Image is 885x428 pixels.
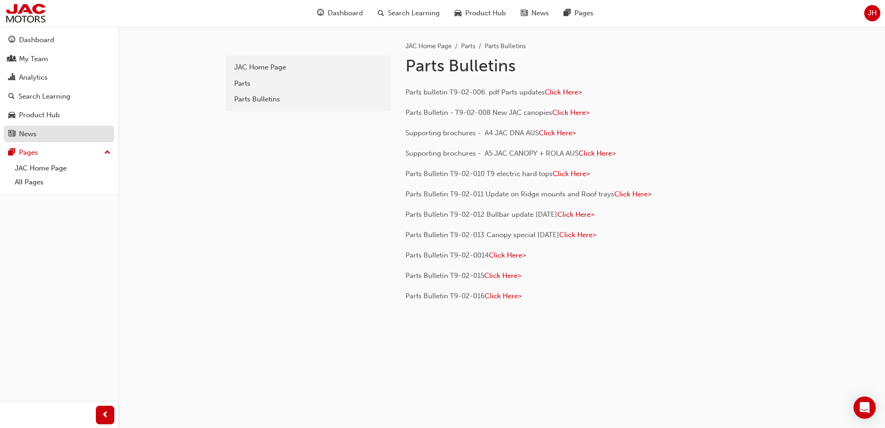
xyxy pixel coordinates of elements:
[513,4,556,23] a: news-iconNews
[230,76,387,92] a: Parts
[455,7,461,19] span: car-icon
[8,111,15,120] span: car-icon
[370,4,447,23] a: search-iconSearch Learning
[8,74,15,82] span: chart-icon
[4,69,114,86] a: Analytics
[485,41,526,52] li: Parts Bulletins
[461,42,475,50] a: Parts
[485,292,522,300] a: Click Here>
[8,36,15,44] span: guage-icon
[465,8,506,19] span: Product Hub
[11,161,114,176] a: JAC Home Page
[19,129,37,139] div: News
[405,271,484,280] span: Parts Bulletin T9-02-015
[531,8,549,19] span: News
[4,31,114,49] a: Dashboard
[405,129,539,137] span: Supporting brochures - A4 JAC DNA AUS
[864,5,880,21] button: JH
[234,94,382,105] div: Parts Bulletins
[8,130,15,138] span: news-icon
[102,409,109,421] span: prev-icon
[574,8,593,19] span: Pages
[388,8,440,19] span: Search Learning
[8,149,15,157] span: pages-icon
[405,292,485,300] span: Parts Bulletin T9-02-016
[4,88,114,105] a: Search Learning
[545,88,582,96] a: Click Here>
[4,107,114,124] a: Product Hub
[4,30,114,144] button: DashboardMy TeamAnalyticsSearch LearningProduct HubNews
[405,108,552,117] span: Parts Bulletin - T9-02-008 New JAC canopies
[868,8,877,19] span: JH
[539,129,576,137] a: Click Here>
[19,54,48,64] div: My Team
[553,170,590,178] a: Click Here>
[378,7,384,19] span: search-icon
[5,3,47,24] img: jac-portal
[559,231,596,239] a: Click Here>
[614,190,651,198] a: Click Here>
[405,190,614,198] span: Parts Bulletin T9-02-011 Update on Ridge mounts and Roof trays
[489,251,526,259] a: Click Here>
[19,147,38,158] div: Pages
[230,59,387,76] a: JAC Home Page
[447,4,513,23] a: car-iconProduct Hub
[405,251,489,259] span: Parts Bulletin T9-02-0014
[328,8,363,19] span: Dashboard
[564,7,571,19] span: pages-icon
[556,4,601,23] a: pages-iconPages
[405,231,559,239] span: Parts Bulletin T9-02-013 Canopy special [DATE]
[19,72,48,83] div: Analytics
[234,78,382,89] div: Parts
[552,108,589,117] a: Click Here>
[230,91,387,107] a: Parts Bulletins
[11,175,114,189] a: All Pages
[4,144,114,161] button: Pages
[405,56,709,76] h1: Parts Bulletins
[521,7,528,19] span: news-icon
[405,210,557,219] span: Parts Bulletin T9-02-012 Bullbar update [DATE]
[104,147,111,159] span: up-icon
[317,7,324,19] span: guage-icon
[405,88,545,96] span: Parts bulletin T9-02-006. pdf Parts updates
[8,55,15,63] span: people-icon
[19,110,60,120] div: Product Hub
[4,50,114,68] a: My Team
[234,62,382,73] div: JAC Home Page
[405,170,553,178] span: Parts Bulletin T9-02-010 T9 electric hard tops
[19,35,54,45] div: Dashboard
[405,42,452,50] a: JAC Home Page
[557,210,594,219] a: Click Here>
[484,271,521,280] a: Click Here>
[579,149,616,157] a: Click Here>
[8,93,15,101] span: search-icon
[4,126,114,143] a: News
[19,91,70,102] div: Search Learning
[854,397,876,419] div: Open Intercom Messenger
[310,4,370,23] a: guage-iconDashboard
[405,149,579,157] span: Supporting brochures - A5 JAC CANOPY + ROLA AUS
